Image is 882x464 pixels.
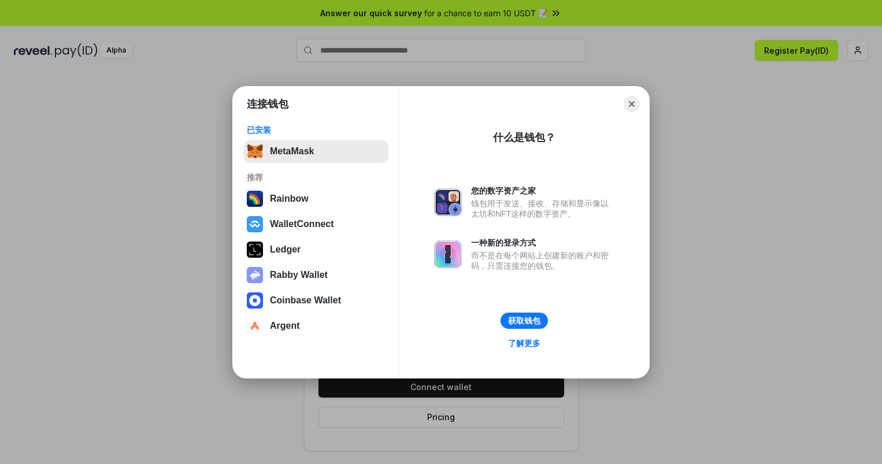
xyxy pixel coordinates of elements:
a: 了解更多 [501,336,547,351]
img: svg+xml,%3Csvg%20width%3D%22120%22%20height%3D%22120%22%20viewBox%3D%220%200%20120%20120%22%20fil... [247,191,263,207]
h1: 连接钱包 [247,97,288,111]
div: 获取钱包 [508,315,540,326]
button: Argent [243,314,388,337]
div: Ledger [270,244,301,255]
button: Rabby Wallet [243,263,388,287]
img: svg+xml,%3Csvg%20xmlns%3D%22http%3A%2F%2Fwww.w3.org%2F2000%2Fsvg%22%20fill%3D%22none%22%20viewBox... [434,188,462,216]
div: 而不是在每个网站上创建新的账户和密码，只需连接您的钱包。 [471,250,614,271]
div: WalletConnect [270,219,334,229]
img: svg+xml,%3Csvg%20xmlns%3D%22http%3A%2F%2Fwww.w3.org%2F2000%2Fsvg%22%20fill%3D%22none%22%20viewBox... [247,267,263,283]
div: MetaMask [270,146,314,157]
div: 推荐 [247,172,385,183]
img: svg+xml,%3Csvg%20width%3D%2228%22%20height%3D%2228%22%20viewBox%3D%220%200%2028%2028%22%20fill%3D... [247,216,263,232]
div: 您的数字资产之家 [471,185,614,196]
img: svg+xml,%3Csvg%20width%3D%2228%22%20height%3D%2228%22%20viewBox%3D%220%200%2028%2028%22%20fill%3D... [247,318,263,334]
button: WalletConnect [243,213,388,236]
div: 了解更多 [508,338,540,348]
div: Rabby Wallet [270,270,328,280]
div: 什么是钱包？ [493,131,555,144]
img: svg+xml,%3Csvg%20width%3D%2228%22%20height%3D%2228%22%20viewBox%3D%220%200%2028%2028%22%20fill%3D... [247,292,263,309]
button: Ledger [243,238,388,261]
div: 钱包用于发送、接收、存储和显示像以太坊和NFT这样的数字资产。 [471,198,614,219]
button: Close [624,96,640,112]
img: svg+xml,%3Csvg%20fill%3D%22none%22%20height%3D%2233%22%20viewBox%3D%220%200%2035%2033%22%20width%... [247,143,263,159]
img: svg+xml,%3Csvg%20xmlns%3D%22http%3A%2F%2Fwww.w3.org%2F2000%2Fsvg%22%20fill%3D%22none%22%20viewBox... [434,240,462,268]
img: svg+xml,%3Csvg%20xmlns%3D%22http%3A%2F%2Fwww.w3.org%2F2000%2Fsvg%22%20width%3D%2228%22%20height%3... [247,242,263,258]
div: Rainbow [270,194,309,204]
button: 获取钱包 [501,313,548,329]
div: 已安装 [247,125,385,135]
button: MetaMask [243,140,388,163]
button: Rainbow [243,187,388,210]
div: Argent [270,321,300,331]
div: Coinbase Wallet [270,295,341,306]
button: Coinbase Wallet [243,289,388,312]
div: 一种新的登录方式 [471,237,614,248]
